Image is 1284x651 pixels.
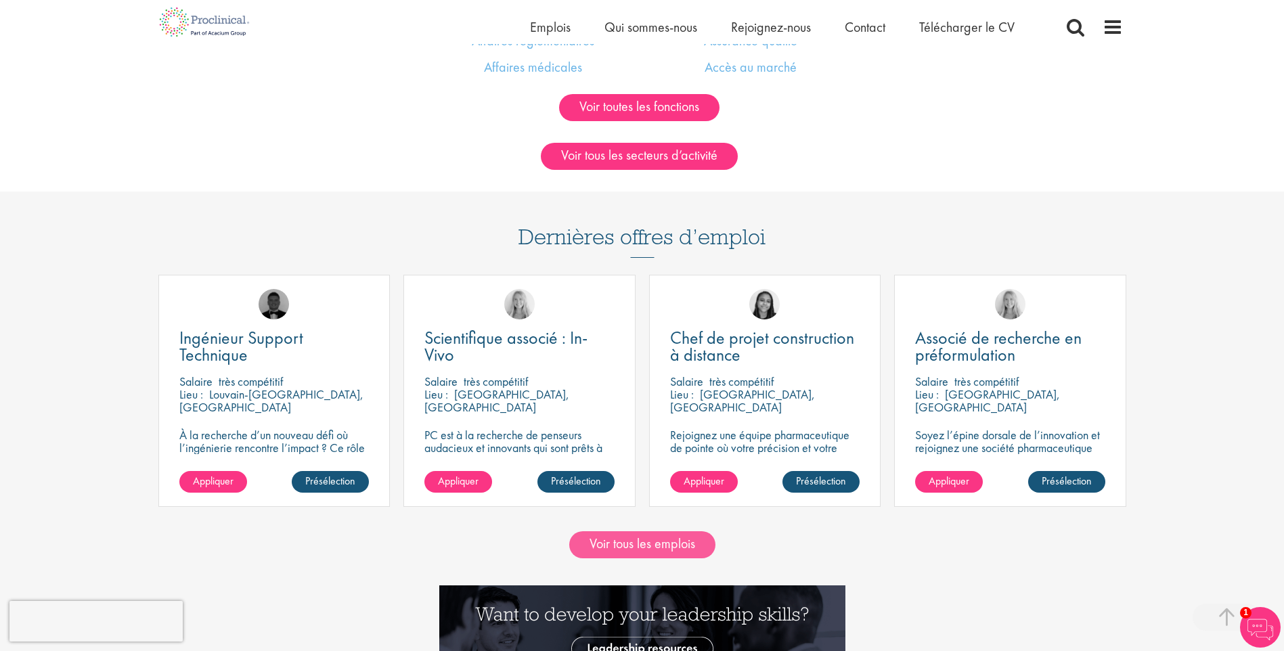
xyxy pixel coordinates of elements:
[915,386,1060,415] p: [GEOGRAPHIC_DATA], [GEOGRAPHIC_DATA]
[464,374,528,389] p: très compétitif
[749,289,780,319] img: Eloïse Coly
[670,386,694,402] span: Lieu :
[604,18,697,36] a: Qui sommes-nous
[424,386,448,402] span: Lieu :
[504,289,535,319] img: Shannon Briggs
[424,428,615,493] p: PC est à la recherche de penseurs audacieux et innovants qui sont prêts à aider à repousser les l...
[424,330,615,363] a: Scientifique associé : In-Vivo
[915,326,1082,366] span: Associé de recherche en préformulation
[670,374,703,389] span: Salaire
[915,330,1105,363] a: Associé de recherche en préformulation
[915,386,939,402] span: Lieu :
[670,386,815,415] p: [GEOGRAPHIC_DATA], [GEOGRAPHIC_DATA]
[179,386,363,415] p: Louvain-[GEOGRAPHIC_DATA], [GEOGRAPHIC_DATA]
[670,428,860,493] p: Rejoignez une équipe pharmaceutique de pointe où votre précision et votre passion pour la qualité...
[915,471,983,493] a: Appliquer
[193,474,234,488] span: Appliquer
[845,18,885,36] a: Contact
[530,18,571,36] a: Emplois
[670,326,854,366] span: Chef de projet construction à distance
[9,601,183,642] iframe: reCAPTCHA
[424,386,569,415] p: [GEOGRAPHIC_DATA], [GEOGRAPHIC_DATA]
[179,386,203,402] span: Lieu :
[684,474,724,488] span: Appliquer
[954,374,1019,389] p: très compétitif
[705,58,797,76] a: Accès au marché
[179,471,247,493] a: Appliquer
[995,289,1025,319] img: Shannon Briggs
[484,58,582,76] a: Affaires médicales
[919,18,1015,36] a: Télécharger le CV
[1028,471,1105,493] a: Présélection
[219,374,283,389] p: très compétitif
[541,143,738,170] a: Voir tous les secteurs d’activité
[1240,607,1281,648] img: Le chatbot
[929,474,969,488] span: Appliquer
[1240,607,1252,619] span: 1
[424,374,458,389] span: Salaire
[292,471,369,493] a: Présélection
[782,471,860,493] a: Présélection
[179,374,213,389] span: Salaire
[709,374,774,389] p: très compétitif
[438,474,479,488] span: Appliquer
[915,428,1105,480] p: Soyez l’épine dorsale de l’innovation et rejoignez une société pharmaceutique de premier plan pou...
[915,374,948,389] span: Salaire
[569,531,715,558] a: Voir tous les emplois
[518,192,766,258] h3: Dernières offres d’emploi
[731,18,811,36] a: Rejoignez-nous
[259,289,289,319] img: Tom Écuries
[179,330,370,363] a: Ingénieur Support Technique
[424,471,492,493] a: Appliquer
[559,94,720,121] a: Voir toutes les fonctions
[537,471,615,493] a: Présélection
[439,621,845,635] a: Want to develop your leadership skills? See our Leadership Resources
[670,471,738,493] a: Appliquer
[424,326,588,366] span: Scientifique associé : In-Vivo
[179,326,303,366] span: Ingénieur Support Technique
[179,428,370,480] p: À la recherche d’un nouveau défi où l’ingénierie rencontre l’impact ? Ce rôle d’ingénieur de supp...
[670,330,860,363] a: Chef de projet construction à distance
